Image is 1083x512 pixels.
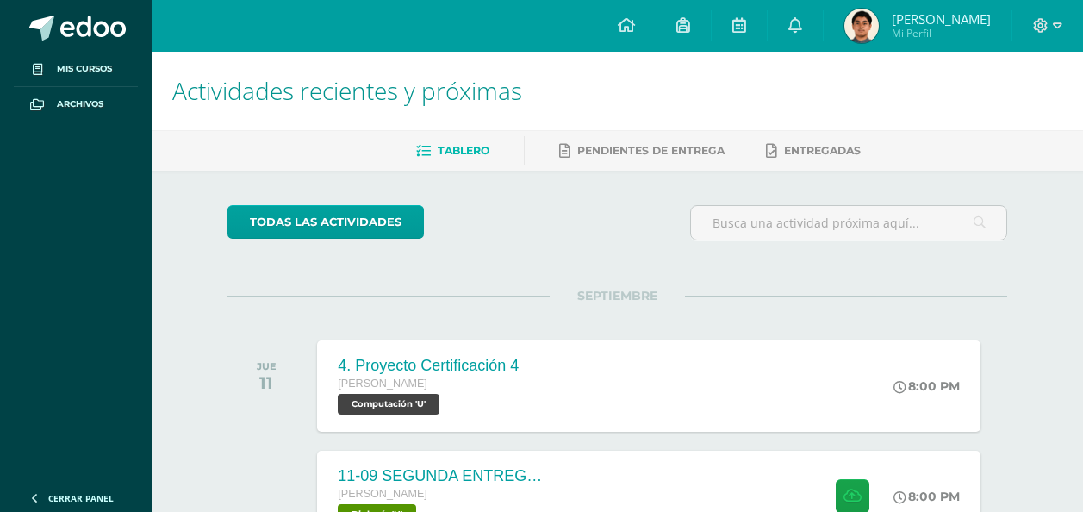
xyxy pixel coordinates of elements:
[438,144,489,157] span: Tablero
[338,394,439,415] span: Computación 'U'
[691,206,1006,240] input: Busca una actividad próxima aquí...
[172,74,522,107] span: Actividades recientes y próximas
[227,205,424,239] a: todas las Actividades
[892,10,991,28] span: [PERSON_NAME]
[14,52,138,87] a: Mis cursos
[893,489,960,504] div: 8:00 PM
[844,9,879,43] img: d5477ca1a3f189a885c1b57d1d09bc4b.png
[892,26,991,41] span: Mi Perfil
[577,144,725,157] span: Pendientes de entrega
[257,360,277,372] div: JUE
[57,97,103,111] span: Archivos
[338,467,545,485] div: 11-09 SEGUNDA ENTREGA DE GUÍA
[338,488,427,500] span: [PERSON_NAME]
[893,378,960,394] div: 8:00 PM
[57,62,112,76] span: Mis cursos
[338,378,427,390] span: [PERSON_NAME]
[416,137,489,165] a: Tablero
[766,137,861,165] a: Entregadas
[338,357,519,375] div: 4. Proyecto Certificación 4
[559,137,725,165] a: Pendientes de entrega
[48,492,114,504] span: Cerrar panel
[784,144,861,157] span: Entregadas
[14,87,138,122] a: Archivos
[550,288,685,303] span: SEPTIEMBRE
[257,372,277,393] div: 11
